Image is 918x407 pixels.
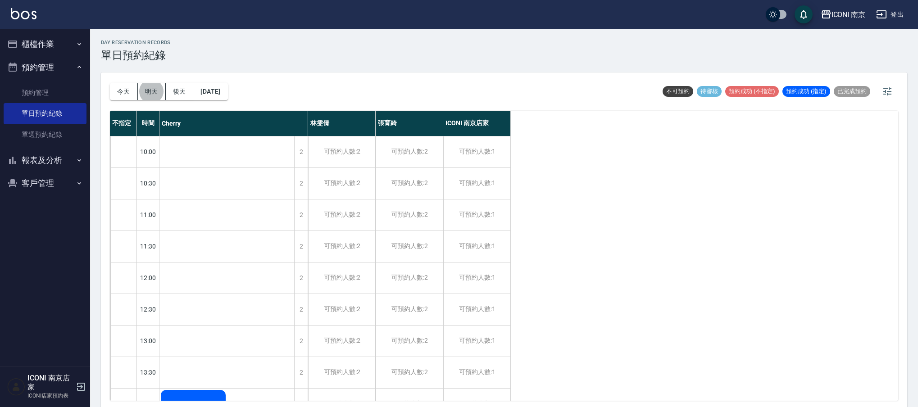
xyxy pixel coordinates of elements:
button: 預約管理 [4,56,86,79]
div: 可預約人數:2 [376,231,443,262]
div: 可預約人數:1 [443,199,510,231]
div: 可預約人數:2 [308,357,375,388]
a: 單週預約紀錄 [4,124,86,145]
div: 13:00 [137,325,159,357]
div: 12:30 [137,294,159,325]
div: 可預約人數:2 [308,326,375,357]
div: 可預約人數:2 [308,199,375,231]
div: 可預約人數:1 [443,231,510,262]
div: 可預約人數:2 [308,294,375,325]
div: 可預約人數:2 [376,262,443,294]
div: 10:30 [137,167,159,199]
div: 可預約人數:2 [376,357,443,388]
button: 明天 [138,83,166,100]
div: ICONI 南京 [832,9,866,20]
div: 可預約人數:1 [443,262,510,294]
img: Person [7,378,25,396]
div: 可預約人數:2 [376,326,443,357]
a: 預約管理 [4,82,86,103]
div: 可預約人數:2 [308,262,375,294]
span: 預約成功 (不指定) [725,87,779,95]
span: 待審核 [697,87,722,95]
div: 11:30 [137,231,159,262]
a: 單日預約紀錄 [4,103,86,124]
h3: 單日預約紀錄 [101,49,171,62]
div: 2 [294,231,308,262]
button: 今天 [110,83,138,100]
div: 2 [294,168,308,199]
div: Cherry [159,111,308,136]
div: 可預約人數:2 [376,199,443,231]
span: 已完成預約 [834,87,870,95]
div: 11:00 [137,199,159,231]
div: ICONI 南京店家 [443,111,511,136]
div: 2 [294,199,308,231]
div: 可預約人數:1 [443,357,510,388]
img: Logo [11,8,36,19]
h5: ICONI 南京店家 [27,374,73,392]
div: 林雯倩 [308,111,376,136]
button: 櫃檯作業 [4,32,86,56]
span: 不可預約 [663,87,693,95]
button: 報表及分析 [4,149,86,172]
button: ICONI 南京 [817,5,869,24]
div: 2 [294,294,308,325]
div: 可預約人數:2 [376,294,443,325]
button: 登出 [873,6,907,23]
div: 2 [294,136,308,167]
div: 可預約人數:2 [308,168,375,199]
div: 時間 [137,111,159,136]
div: 張育綺 [376,111,443,136]
div: 可預約人數:2 [376,168,443,199]
p: ICONI店家預約表 [27,392,73,400]
div: 可預約人數:2 [376,136,443,167]
button: [DATE] [193,83,227,100]
div: 可預約人數:1 [443,326,510,357]
div: 2 [294,262,308,294]
div: 可預約人數:2 [308,136,375,167]
div: 10:00 [137,136,159,167]
h2: day Reservation records [101,40,171,45]
button: save [795,5,813,23]
button: 客戶管理 [4,172,86,195]
div: 可預約人數:1 [443,168,510,199]
button: 後天 [166,83,194,100]
div: 2 [294,357,308,388]
div: 可預約人數:2 [308,231,375,262]
div: 2 [294,326,308,357]
div: 13:30 [137,357,159,388]
div: 可預約人數:1 [443,294,510,325]
div: 12:00 [137,262,159,294]
div: 不指定 [110,111,137,136]
div: 可預約人數:1 [443,136,510,167]
span: 預約成功 (指定) [782,87,830,95]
